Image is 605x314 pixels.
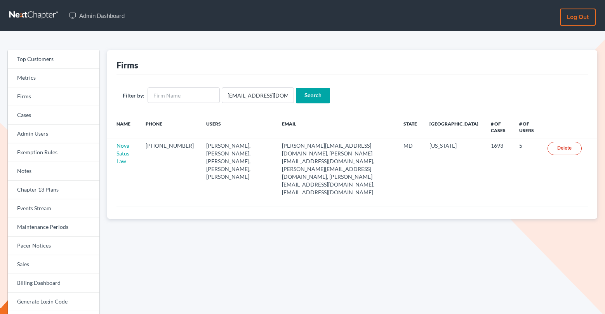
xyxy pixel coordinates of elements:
[8,255,99,274] a: Sales
[485,116,513,138] th: # of Cases
[8,199,99,218] a: Events Stream
[8,50,99,69] a: Top Customers
[65,9,129,23] a: Admin Dashboard
[8,237,99,255] a: Pacer Notices
[276,116,397,138] th: Email
[148,87,220,103] input: Firm Name
[560,9,596,26] a: Log out
[8,87,99,106] a: Firms
[8,125,99,143] a: Admin Users
[200,138,276,200] td: [PERSON_NAME], [PERSON_NAME], [PERSON_NAME], [PERSON_NAME], [PERSON_NAME]
[8,274,99,293] a: Billing Dashboard
[397,116,423,138] th: State
[423,138,485,200] td: [US_STATE]
[276,138,397,200] td: [PERSON_NAME][EMAIL_ADDRESS][DOMAIN_NAME], [PERSON_NAME][EMAIL_ADDRESS][DOMAIN_NAME], [PERSON_NAM...
[513,116,541,138] th: # of Users
[513,138,541,200] td: 5
[8,106,99,125] a: Cases
[123,91,144,99] label: Filter by:
[8,143,99,162] a: Exemption Rules
[8,162,99,181] a: Notes
[8,218,99,237] a: Maintenance Periods
[107,116,139,138] th: Name
[116,59,138,71] div: Firms
[485,138,513,200] td: 1693
[8,293,99,311] a: Generate Login Code
[200,116,276,138] th: Users
[8,181,99,199] a: Chapter 13 Plans
[397,138,423,200] td: MD
[296,88,330,103] input: Search
[139,138,200,200] td: [PHONE_NUMBER]
[423,116,485,138] th: [GEOGRAPHIC_DATA]
[139,116,200,138] th: Phone
[8,69,99,87] a: Metrics
[222,87,294,103] input: Users
[116,142,129,164] a: Nova Satus Law
[548,142,582,155] a: Delete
